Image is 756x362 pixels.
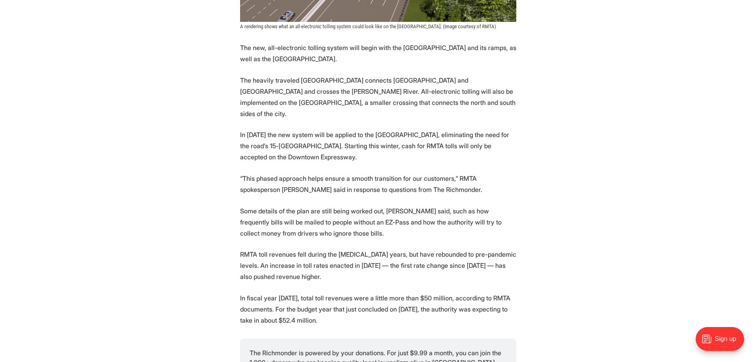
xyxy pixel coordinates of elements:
p: RMTA toll revenues fell during the [MEDICAL_DATA] years, but have rebounded to pre-pandemic level... [240,249,516,282]
p: In fiscal year [DATE], total toll revenues were a little more than $50 million, according to RMTA... [240,292,516,326]
p: In [DATE] the new system will be applied to the [GEOGRAPHIC_DATA], eliminating the need for the r... [240,129,516,163]
p: The new, all-electronic tolling system will begin with the [GEOGRAPHIC_DATA] and its ramps, as we... [240,42,516,64]
p: Some details of the plan are still being worked out, [PERSON_NAME] said, such as how frequently b... [240,205,516,239]
p: “This phased approach helps ensure a smooth transition for our customers,” RMTA spokesperson [PER... [240,173,516,195]
span: A rendering shows what an all-electronic tolling system could look like on the [GEOGRAPHIC_DATA].... [240,23,496,29]
iframe: portal-trigger [689,323,756,362]
p: The heavily traveled [GEOGRAPHIC_DATA] connects [GEOGRAPHIC_DATA] and [GEOGRAPHIC_DATA] and cross... [240,75,516,119]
